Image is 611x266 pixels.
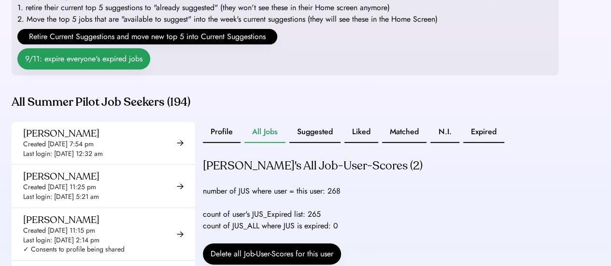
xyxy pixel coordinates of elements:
button: Expired [463,122,504,143]
img: arrow-right-black.svg [177,140,184,146]
div: [PERSON_NAME] [23,214,99,226]
div: Last login: [DATE] 12:32 am [23,149,103,159]
button: N.I. [430,122,459,143]
button: Profile [203,122,241,143]
div: Created [DATE] 7:54 pm [23,140,94,149]
button: Liked [344,122,378,143]
div: [PERSON_NAME] [23,170,99,182]
button: Retire Current Suggestions and move new top 5 into Current Suggestions [17,29,277,44]
button: Matched [382,122,426,143]
div: count of user's JUS_Expired list: 265 count of JUS_ALL where JUS is expired: 0 [203,209,338,232]
div: [PERSON_NAME]'s All Job-User-Scores (2) [203,158,423,174]
div: Last login: [DATE] 2:14 pm [23,236,99,245]
button: Suggested [289,122,341,143]
div: Created [DATE] 11:15 pm [23,226,95,236]
div: [PERSON_NAME] [23,127,99,140]
div: Created [DATE] 11:25 pm [23,182,96,192]
button: All Jobs [244,122,285,143]
div: All Summer Pilot Job Seekers (194) [12,95,558,110]
button: 9/11: expire everyone's expired jobs [17,48,150,70]
div: ✓ Consents to profile being shared [23,245,125,254]
img: arrow-right-black.svg [177,183,184,190]
button: Delete all Job-User-Scores for this user [203,243,341,265]
div: Last login: [DATE] 5:21 am [23,192,99,202]
img: arrow-right-black.svg [177,231,184,238]
div: number of JUS where user = this user: 268 [203,185,341,197]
